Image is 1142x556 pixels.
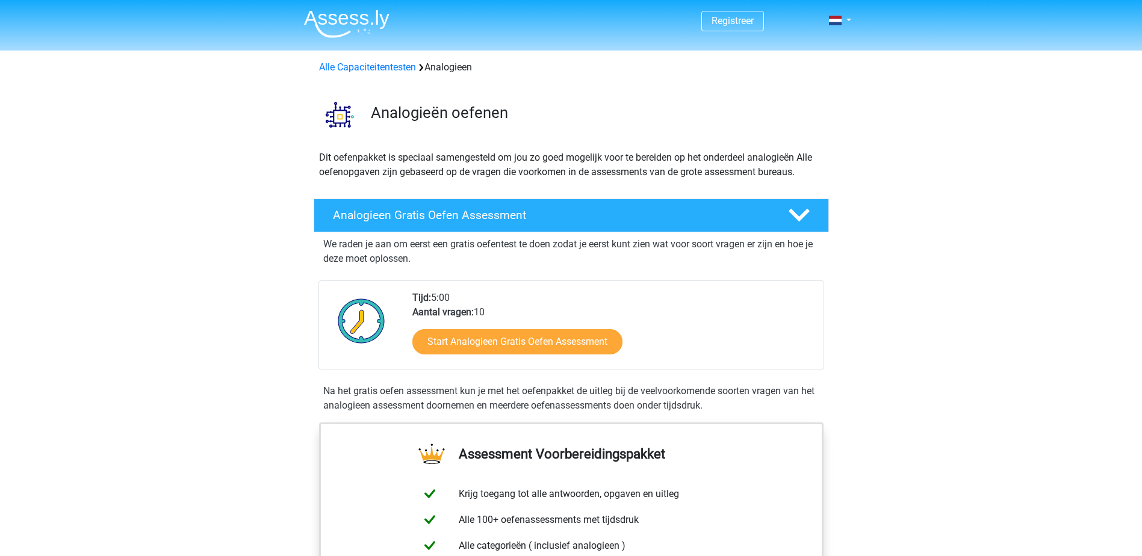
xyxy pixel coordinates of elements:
[712,15,754,26] a: Registreer
[412,329,622,354] a: Start Analogieen Gratis Oefen Assessment
[323,237,819,266] p: We raden je aan om eerst een gratis oefentest te doen zodat je eerst kunt zien wat voor soort vra...
[319,150,824,179] p: Dit oefenpakket is speciaal samengesteld om jou zo goed mogelijk voor te bereiden op het onderdee...
[309,199,834,232] a: Analogieen Gratis Oefen Assessment
[412,292,431,303] b: Tijd:
[304,10,389,38] img: Assessly
[412,306,474,318] b: Aantal vragen:
[319,61,416,73] a: Alle Capaciteitentesten
[333,208,769,222] h4: Analogieen Gratis Oefen Assessment
[318,384,824,413] div: Na het gratis oefen assessment kun je met het oefenpakket de uitleg bij de veelvoorkomende soorte...
[331,291,392,351] img: Klok
[371,103,819,122] h3: Analogieën oefenen
[314,60,828,75] div: Analogieen
[314,89,365,140] img: analogieen
[403,291,823,369] div: 5:00 10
